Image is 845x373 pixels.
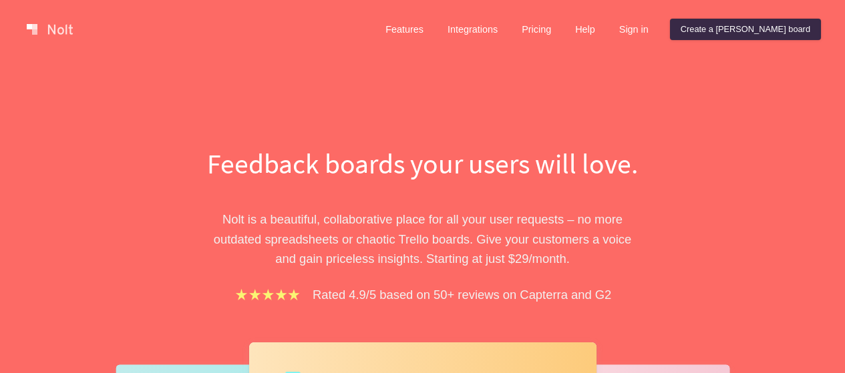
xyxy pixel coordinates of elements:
[313,285,611,304] p: Rated 4.9/5 based on 50+ reviews on Capterra and G2
[437,19,508,40] a: Integrations
[511,19,562,40] a: Pricing
[192,210,653,268] p: Nolt is a beautiful, collaborative place for all your user requests – no more outdated spreadshee...
[234,287,302,302] img: stars.b067e34983.png
[609,19,659,40] a: Sign in
[564,19,606,40] a: Help
[670,19,821,40] a: Create a [PERSON_NAME] board
[375,19,434,40] a: Features
[192,144,653,183] h1: Feedback boards your users will love.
